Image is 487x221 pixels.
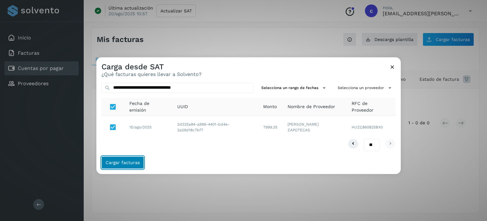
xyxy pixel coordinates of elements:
td: 7999.35 [258,116,282,139]
span: Cargar facturas [106,160,140,165]
span: Fecha de emisión [129,100,167,114]
span: RFC de Proveedor [352,100,391,114]
button: Selecciona un proveedor [335,83,396,93]
span: UUID [177,104,188,110]
td: 15/ago/2025 [124,116,172,139]
td: HUZC860825BX0 [347,116,396,139]
span: Nombre de Proveedor [288,104,335,110]
button: Cargar facturas [101,156,144,169]
td: [PERSON_NAME] ZAPOTECAS [282,116,347,139]
h3: Carga desde SAT [101,62,202,72]
button: Selecciona un rango de fechas [259,83,330,93]
span: Monto [263,104,277,110]
td: 2d325a84-a999-4401-bd4e-2a29d18c7bf7 [172,116,258,139]
p: ¿Qué facturas quieres llevar a Solvento? [101,72,202,78]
